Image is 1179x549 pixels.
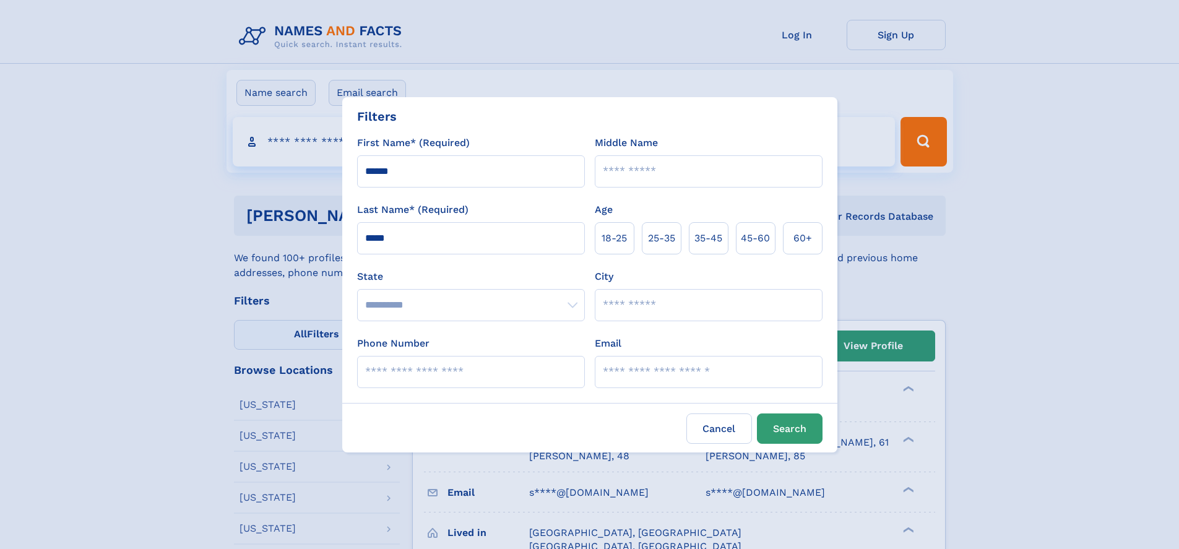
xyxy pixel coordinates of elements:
span: 60+ [793,231,812,246]
label: Cancel [686,413,752,444]
label: First Name* (Required) [357,136,470,150]
span: 35‑45 [694,231,722,246]
label: City [595,269,613,284]
span: 18‑25 [602,231,627,246]
button: Search [757,413,823,444]
label: State [357,269,585,284]
label: Phone Number [357,336,430,351]
label: Last Name* (Required) [357,202,469,217]
label: Email [595,336,621,351]
span: 25‑35 [648,231,675,246]
label: Age [595,202,613,217]
div: Filters [357,107,397,126]
label: Middle Name [595,136,658,150]
span: 45‑60 [741,231,770,246]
